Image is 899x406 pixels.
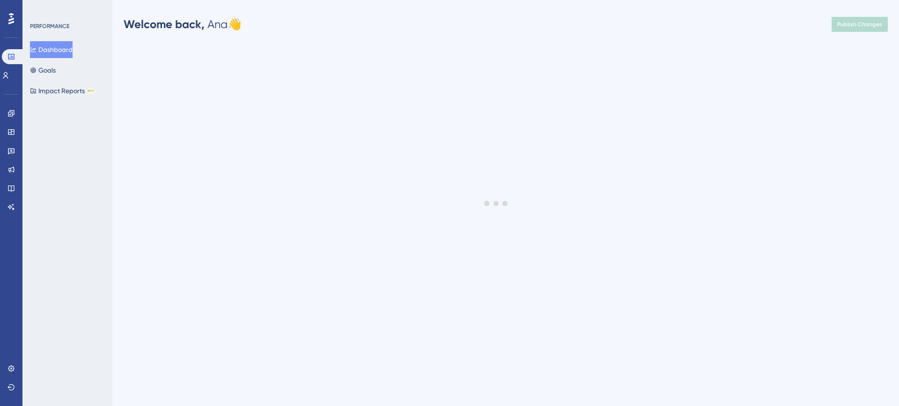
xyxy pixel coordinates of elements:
div: Ana 👋 [124,17,242,32]
div: BETA [87,89,95,93]
button: Impact ReportsBETA [30,82,95,99]
button: Dashboard [30,41,73,58]
button: Goals [30,62,56,79]
button: Publish Changes [832,17,888,32]
span: Welcome back, [124,17,205,31]
div: PERFORMANCE [30,22,69,30]
span: Publish Changes [837,21,882,28]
